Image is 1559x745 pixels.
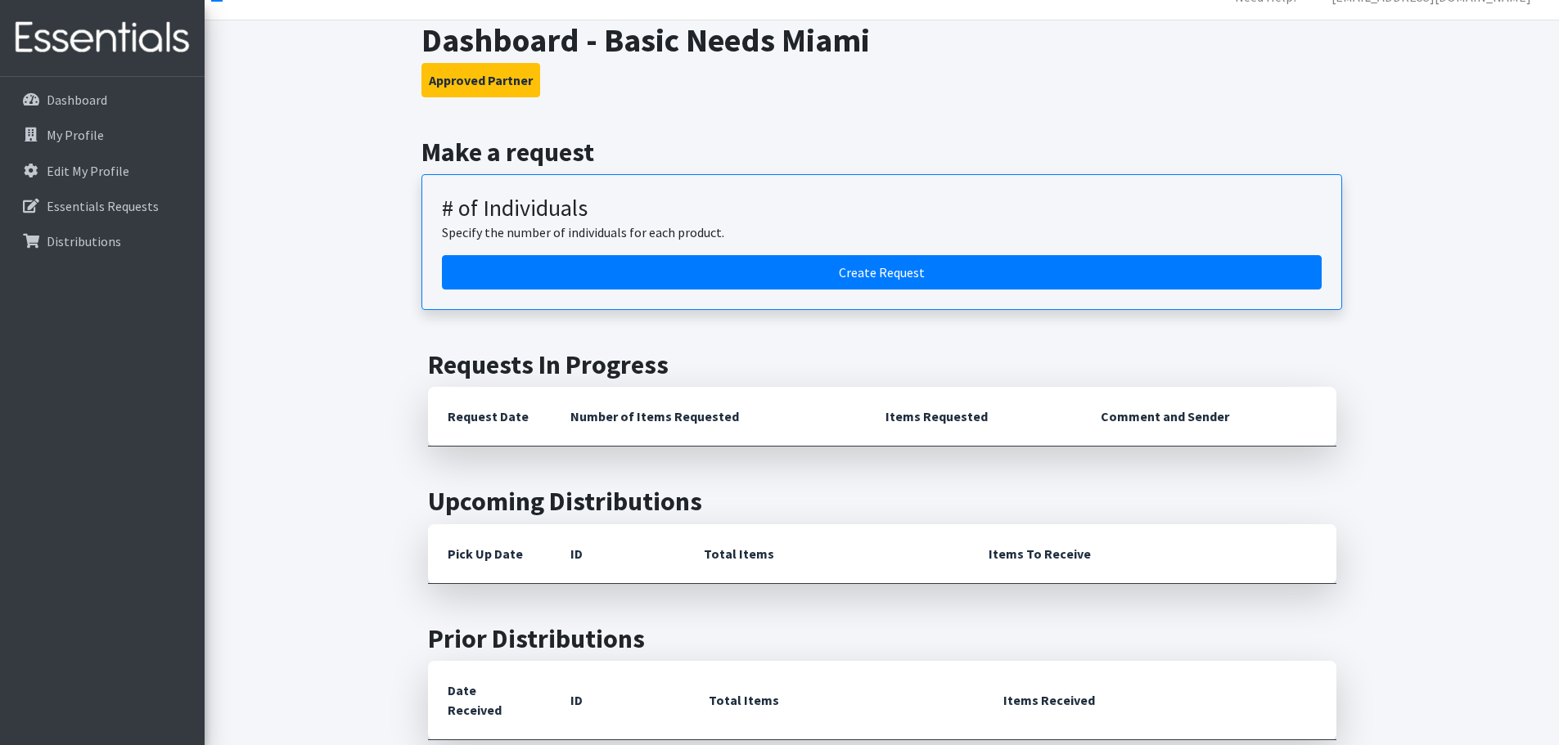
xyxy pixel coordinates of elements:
[428,387,551,447] th: Request Date
[551,387,867,447] th: Number of Items Requested
[984,661,1336,740] th: Items Received
[7,190,198,222] a: Essentials Requests
[47,127,104,143] p: My Profile
[969,524,1336,584] th: Items To Receive
[421,20,1342,60] h1: Dashboard - Basic Needs Miami
[428,661,551,740] th: Date Received
[47,163,129,179] p: Edit My Profile
[7,225,198,258] a: Distributions
[428,349,1336,380] h2: Requests In Progress
[442,195,1322,222] h3: # of Individuals
[7,119,198,151] a: My Profile
[428,623,1336,654] h2: Prior Distributions
[1081,387,1336,447] th: Comment and Sender
[551,524,684,584] th: ID
[7,83,198,116] a: Dashboard
[421,137,1342,168] h2: Make a request
[421,63,540,97] button: Approved Partner
[551,661,689,740] th: ID
[428,486,1336,517] h2: Upcoming Distributions
[47,92,107,108] p: Dashboard
[442,222,1322,242] p: Specify the number of individuals for each product.
[866,387,1081,447] th: Items Requested
[7,11,198,65] img: HumanEssentials
[684,524,969,584] th: Total Items
[47,233,121,249] p: Distributions
[47,198,159,214] p: Essentials Requests
[428,524,551,584] th: Pick Up Date
[7,155,198,187] a: Edit My Profile
[689,661,984,740] th: Total Items
[442,255,1322,289] a: Create a request by number of individuals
